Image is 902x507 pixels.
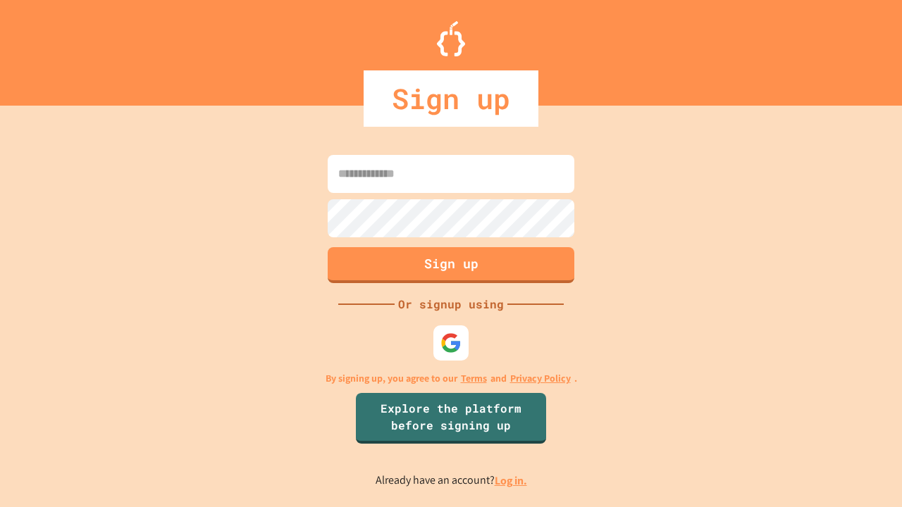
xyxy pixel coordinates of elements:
[364,70,538,127] div: Sign up
[376,472,527,489] p: Already have an account?
[356,393,546,444] a: Explore the platform before signing up
[328,247,574,283] button: Sign up
[495,473,527,488] a: Log in.
[461,371,487,386] a: Terms
[510,371,571,386] a: Privacy Policy
[437,21,465,56] img: Logo.svg
[326,371,577,386] p: By signing up, you agree to our and .
[440,332,462,353] img: google-icon.svg
[395,296,507,313] div: Or signup using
